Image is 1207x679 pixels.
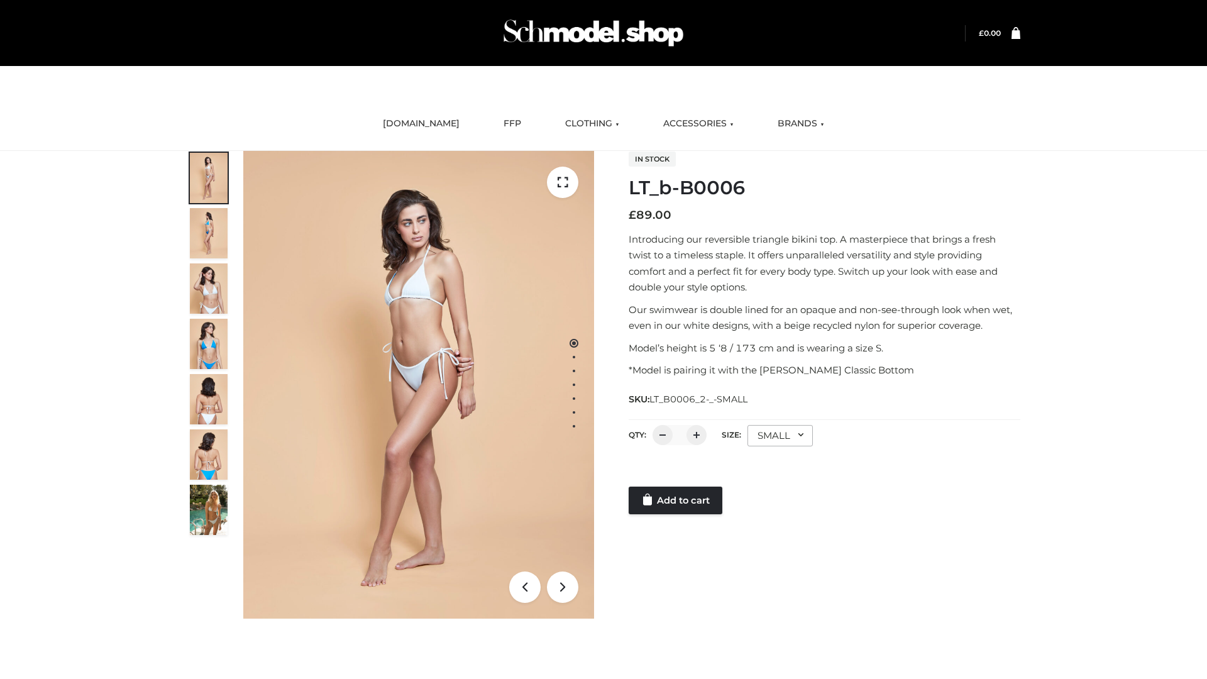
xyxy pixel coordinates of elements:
[190,263,228,314] img: ArielClassicBikiniTop_CloudNine_AzureSky_OW114ECO_3-scaled.jpg
[629,208,671,222] bdi: 89.00
[629,152,676,167] span: In stock
[979,28,984,38] span: £
[979,28,1001,38] a: £0.00
[190,208,228,258] img: ArielClassicBikiniTop_CloudNine_AzureSky_OW114ECO_2-scaled.jpg
[629,487,722,514] a: Add to cart
[747,425,813,446] div: SMALL
[190,429,228,480] img: ArielClassicBikiniTop_CloudNine_AzureSky_OW114ECO_8-scaled.jpg
[629,362,1020,378] p: *Model is pairing it with the [PERSON_NAME] Classic Bottom
[629,392,749,407] span: SKU:
[190,319,228,369] img: ArielClassicBikiniTop_CloudNine_AzureSky_OW114ECO_4-scaled.jpg
[373,110,469,138] a: [DOMAIN_NAME]
[494,110,531,138] a: FFP
[629,302,1020,334] p: Our swimwear is double lined for an opaque and non-see-through look when wet, even in our white d...
[979,28,1001,38] bdi: 0.00
[768,110,834,138] a: BRANDS
[499,8,688,58] img: Schmodel Admin 964
[190,485,228,535] img: Arieltop_CloudNine_AzureSky2.jpg
[629,208,636,222] span: £
[190,153,228,203] img: ArielClassicBikiniTop_CloudNine_AzureSky_OW114ECO_1-scaled.jpg
[556,110,629,138] a: CLOTHING
[722,430,741,439] label: Size:
[629,340,1020,356] p: Model’s height is 5 ‘8 / 173 cm and is wearing a size S.
[243,151,594,619] img: ArielClassicBikiniTop_CloudNine_AzureSky_OW114ECO_1
[629,177,1020,199] h1: LT_b-B0006
[190,374,228,424] img: ArielClassicBikiniTop_CloudNine_AzureSky_OW114ECO_7-scaled.jpg
[629,231,1020,295] p: Introducing our reversible triangle bikini top. A masterpiece that brings a fresh twist to a time...
[649,394,747,405] span: LT_B0006_2-_-SMALL
[629,430,646,439] label: QTY:
[654,110,743,138] a: ACCESSORIES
